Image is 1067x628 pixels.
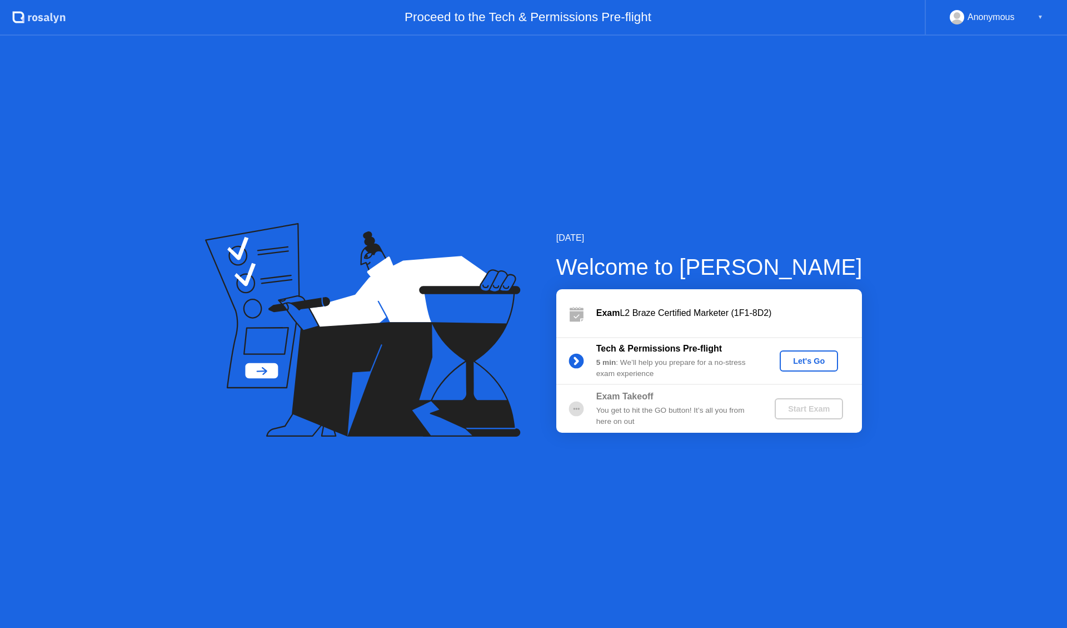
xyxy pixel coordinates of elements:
div: ▼ [1038,10,1043,24]
b: Exam Takeoff [596,392,654,401]
div: Anonymous [968,10,1015,24]
div: [DATE] [556,231,862,245]
div: Welcome to [PERSON_NAME] [556,250,862,284]
b: Exam [596,308,620,318]
button: Start Exam [775,398,843,419]
div: L2 Braze Certified Marketer (1F1-8D2) [596,306,862,320]
b: 5 min [596,358,616,367]
div: Start Exam [779,404,839,413]
button: Let's Go [780,350,838,372]
div: : We’ll help you prepare for a no-stress exam experience [596,357,756,380]
div: You get to hit the GO button! It’s all you from here on out [596,405,756,428]
div: Let's Go [784,357,834,365]
b: Tech & Permissions Pre-flight [596,344,722,353]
